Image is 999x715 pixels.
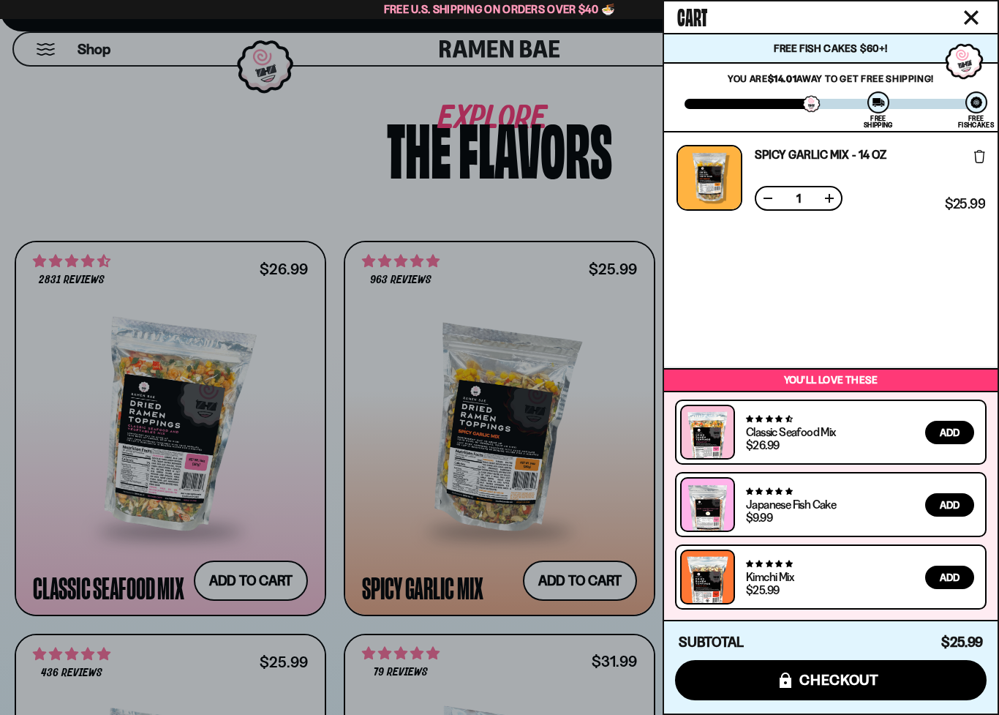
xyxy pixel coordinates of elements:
button: Add [925,421,974,444]
button: Add [925,566,974,589]
div: Free Fishcakes [958,115,994,128]
div: $25.99 [746,584,779,596]
button: Close cart [960,7,982,29]
span: 1 [787,192,810,204]
p: You are away to get Free Shipping! [685,72,977,84]
strong: $14.01 [768,72,797,84]
span: 4.77 stars [746,487,792,496]
a: Classic Seafood Mix [746,424,836,439]
a: Japanese Fish Cake [746,497,836,512]
div: $26.99 [746,439,779,451]
span: Cart [677,1,707,30]
span: checkout [799,672,879,688]
p: You’ll love these [668,373,994,387]
span: Free Fish Cakes $60+! [774,42,887,55]
span: 4.76 stars [746,559,792,569]
span: $25.99 [941,634,983,651]
a: Spicy Garlic Mix - 14 oz [755,149,886,160]
span: $25.99 [945,198,985,211]
span: Add [940,427,960,438]
button: Add [925,493,974,517]
div: $9.99 [746,512,772,523]
span: Free U.S. Shipping on Orders over $40 🍜 [384,2,616,16]
h4: Subtotal [679,635,744,650]
span: 4.68 stars [746,414,792,424]
span: Add [940,572,960,583]
a: Kimchi Mix [746,569,793,584]
div: Free Shipping [864,115,892,128]
span: Add [940,500,960,510]
button: checkout [675,660,987,700]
